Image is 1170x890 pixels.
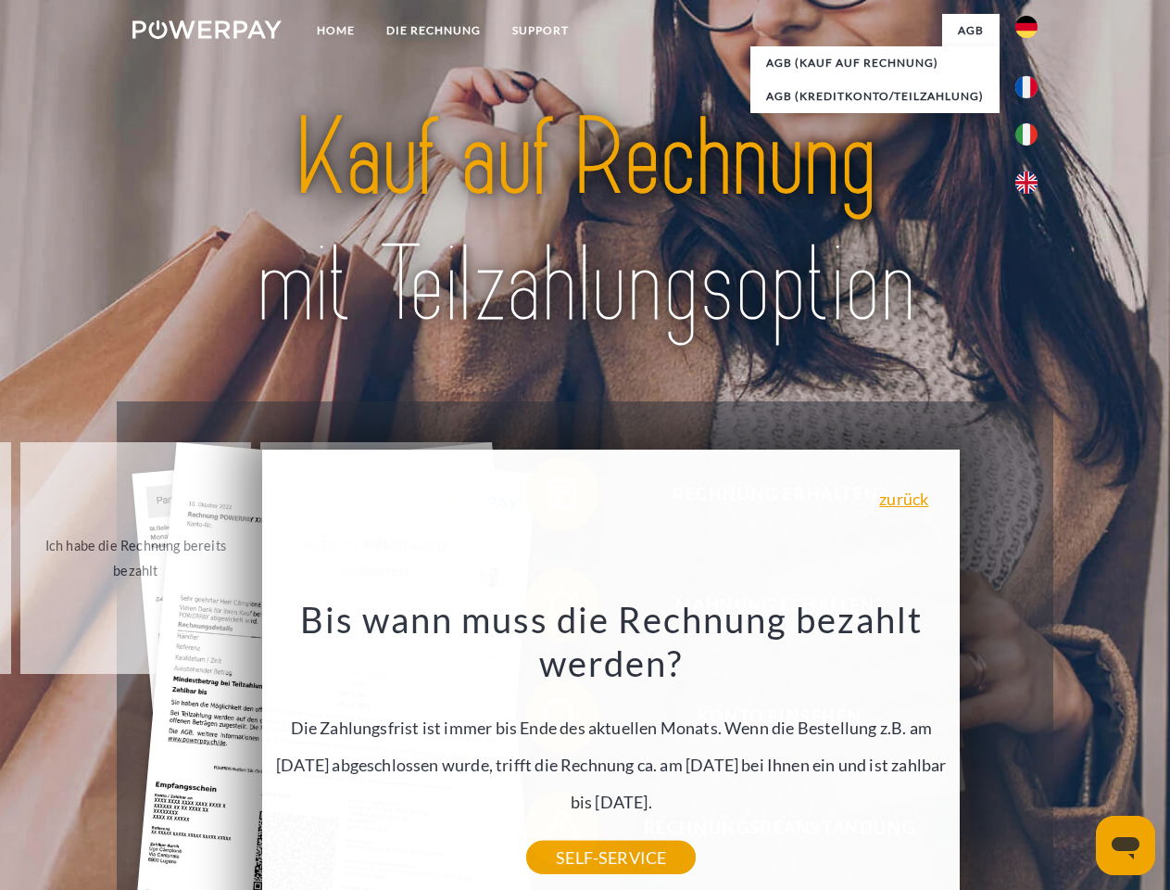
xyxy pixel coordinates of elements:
[942,14,1000,47] a: agb
[31,533,240,583] div: Ich habe die Rechnung bereits bezahlt
[1015,172,1038,194] img: en
[132,20,282,39] img: logo-powerpay-white.svg
[371,14,497,47] a: DIE RECHNUNG
[750,46,1000,80] a: AGB (Kauf auf Rechnung)
[1015,123,1038,146] img: it
[273,597,950,686] h3: Bis wann muss die Rechnung bezahlt werden?
[273,597,950,858] div: Die Zahlungsfrist ist immer bis Ende des aktuellen Monats. Wenn die Bestellung z.B. am [DATE] abg...
[1096,816,1155,875] iframe: Schaltfläche zum Öffnen des Messaging-Fensters
[879,490,928,507] a: zurück
[301,14,371,47] a: Home
[1015,16,1038,38] img: de
[497,14,585,47] a: SUPPORT
[177,89,993,355] img: title-powerpay_de.svg
[1015,76,1038,98] img: fr
[526,841,696,874] a: SELF-SERVICE
[750,80,1000,113] a: AGB (Kreditkonto/Teilzahlung)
